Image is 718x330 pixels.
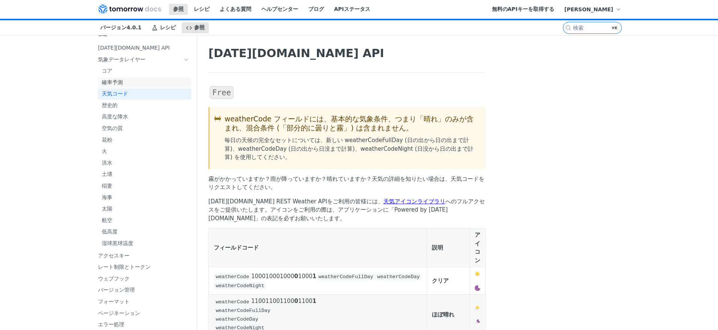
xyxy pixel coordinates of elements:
[102,194,112,200] font: 海事
[148,22,180,33] a: レシピ
[294,273,298,280] font: 0
[98,77,191,88] a: 確率予測
[98,264,151,270] font: レート制限とトークン
[102,206,112,212] font: 太陽
[173,6,184,12] font: 参照
[102,183,112,189] font: 稲妻
[432,244,443,251] font: 説明
[102,68,112,74] font: コア
[312,298,316,304] font: 1
[220,6,251,12] font: よくある質問
[475,285,480,291] span: 画像を拡大
[432,311,454,318] font: ほぼ晴れ
[98,146,191,157] a: 火
[98,135,191,146] a: 花粉
[194,6,210,12] font: レシピ
[304,4,328,15] a: ブログ
[102,160,112,166] font: 洪水
[564,6,613,12] font: [PERSON_NAME]
[432,277,449,284] font: クリア
[216,274,249,280] span: weatherCode
[216,299,249,304] span: weatherCode
[169,4,188,15] a: 参照
[312,273,316,280] font: 1
[94,273,191,285] a: ウェブフック
[98,111,191,123] a: 高度な降水
[102,79,123,85] font: 確率予測
[98,276,130,282] font: ウェブフック
[208,176,484,191] font: 霧がかかっていますか？雨が降っていますか？晴れていますか？天気の詳細を知りたい場合は、天気コードをリクエストしてください。
[98,310,140,316] font: ページネーション
[298,298,312,304] font: 1100
[98,180,191,192] a: 稲妻
[560,4,626,15] button: [PERSON_NAME]
[89,20,563,35] nav: プライマリナビゲーション
[98,238,191,249] a: 湿球黒球温度
[102,217,112,223] font: 航空
[265,273,280,280] font: 1000
[98,287,135,293] font: バージョン管理
[488,4,558,15] a: 無料のAPIキーを取得する
[102,91,128,97] font: 天気コード
[98,203,191,215] a: 太陽
[280,273,294,280] font: 1000
[383,198,445,205] a: 天気アイコンライブラリ
[475,270,480,277] span: 画像を拡大
[98,157,191,169] a: 洪水
[94,42,191,54] a: [DATE][DOMAIN_NAME] API
[573,25,638,31] input: ⌘K
[261,6,298,12] font: ヘルプセンター
[216,308,270,313] span: weatherCodeFullDay
[208,198,383,205] font: [DATE][DOMAIN_NAME] REST Weather APIをご利用の皆様には、
[251,298,265,304] font: 1100
[214,115,221,122] font: 🚧
[102,137,112,143] font: 花粉
[102,148,107,154] font: 火
[208,198,485,222] font: へのフルアクセスをご提供いたします。アイコンをご利用の際は、アプリケーションに「Powered by [DATE][DOMAIN_NAME]」の表記を必ずお願いいたします。
[98,215,191,226] a: 航空
[102,114,128,120] font: 高度な降水
[98,226,191,238] a: 低高度
[98,88,191,100] a: 天気コード
[214,244,259,251] font: フィールドコード
[610,24,620,32] kbd: ⌘K
[475,285,480,291] img: 晴れた夜
[98,169,191,180] a: 土壌
[492,6,554,12] font: 無料のAPIキーを取得する
[475,318,480,325] span: 画像を拡大
[102,102,118,108] font: 歴史的
[98,32,107,37] font: 基礎
[298,273,312,280] font: 1000
[475,305,480,310] img: ほとんど晴れ
[98,100,191,111] a: 歴史的
[94,262,191,273] a: レート制限とトークン
[475,319,480,324] img: ほとんど晴れた夜
[182,22,209,33] a: 参照
[280,298,294,304] font: 1100
[98,5,161,14] img: Tomorrow.io 天気 API ドキュメント
[565,25,571,31] svg: 検索
[257,4,302,15] a: ヘルプセンター
[318,274,373,280] span: weatherCodeFullDay
[475,304,480,311] span: 画像を拡大
[100,24,142,30] font: バージョン4.0.1
[208,47,384,60] font: [DATE][DOMAIN_NAME] API
[251,273,265,280] font: 1000
[94,308,191,319] a: ページネーション
[94,296,191,307] a: フォーマット
[98,56,145,62] font: 気象データレイヤー
[334,6,370,12] font: APIステータス
[102,171,112,177] font: 土壌
[94,285,191,296] a: バージョン管理
[225,137,474,160] font: 毎日の天候の完全なセットについては、新しい weatherCodeFullDay (日の出から日の出まで計算)、weatherCodeDay (日の出から日没まで計算)、weatherCodeN...
[225,115,474,132] font: weatherCode フィールドには、基本的な気象条件、つまり「晴れ」のみが含まれ、混合条件 (「部分的に曇りと霧」) は含まれません。
[98,45,170,51] font: [DATE][DOMAIN_NAME] API
[94,250,191,262] a: アクセスキー
[98,298,130,304] font: フォーマット
[98,65,191,77] a: コア
[475,271,480,277] img: 晴れた日
[294,298,298,304] font: 0
[308,6,324,12] font: ブログ
[216,4,255,15] a: よくある質問
[216,283,264,288] span: weatherCodeNight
